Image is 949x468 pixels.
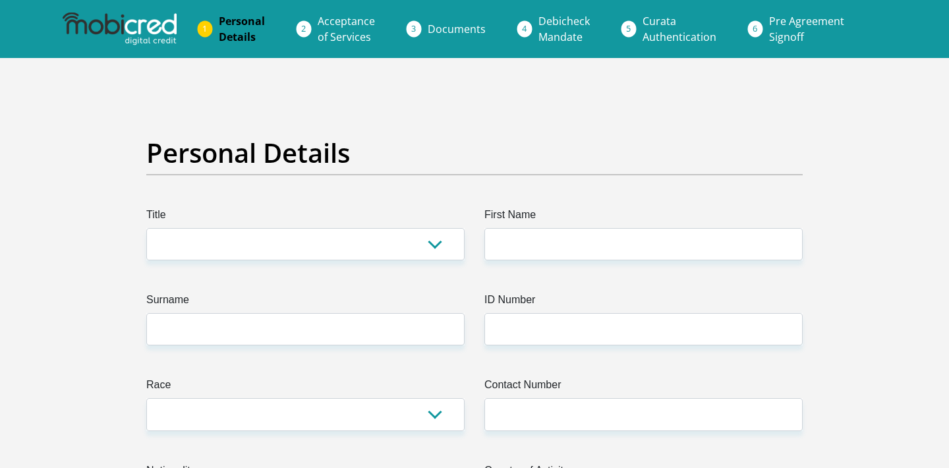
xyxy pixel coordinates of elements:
a: PersonalDetails [208,8,275,50]
label: Surname [146,292,465,313]
a: Documents [417,16,496,42]
a: Pre AgreementSignoff [759,8,855,50]
input: First Name [484,228,803,260]
span: Curata Authentication [643,14,716,44]
span: Acceptance of Services [318,14,375,44]
input: ID Number [484,313,803,345]
label: Title [146,207,465,228]
label: Race [146,377,465,398]
span: Documents [428,22,486,36]
img: mobicred logo [63,13,176,45]
a: Acceptanceof Services [307,8,386,50]
a: DebicheckMandate [528,8,600,50]
input: Surname [146,313,465,345]
span: Personal Details [219,14,265,44]
label: Contact Number [484,377,803,398]
span: Debicheck Mandate [538,14,590,44]
input: Contact Number [484,398,803,430]
label: ID Number [484,292,803,313]
a: CurataAuthentication [632,8,727,50]
span: Pre Agreement Signoff [769,14,844,44]
h2: Personal Details [146,137,803,169]
label: First Name [484,207,803,228]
